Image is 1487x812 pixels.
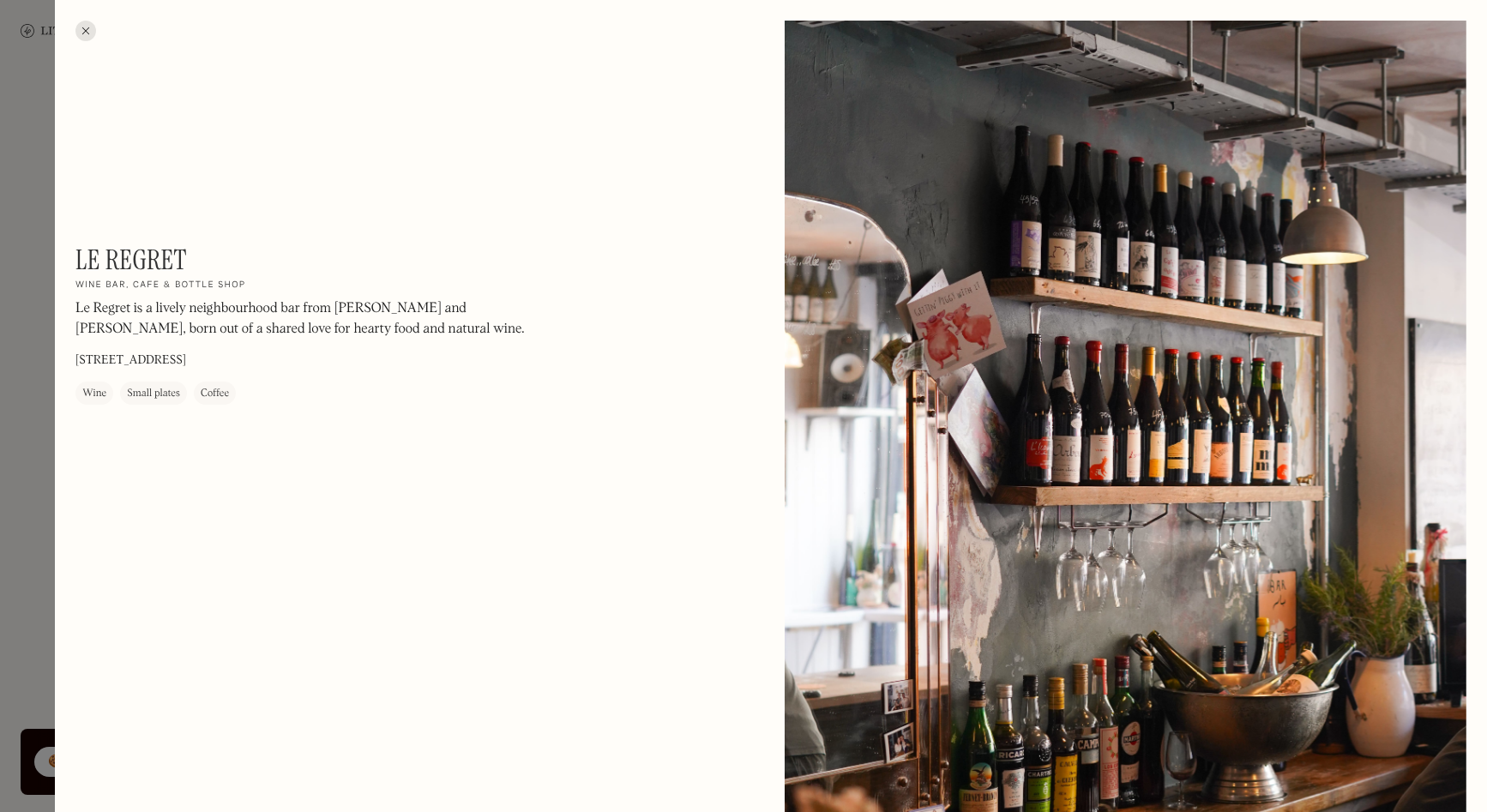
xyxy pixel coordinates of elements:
[82,386,106,403] div: Wine
[75,299,539,340] p: Le Regret is a lively neighbourhood bar from [PERSON_NAME] and [PERSON_NAME], born out of a share...
[75,280,245,292] h2: Wine bar, cafe & bottle shop
[127,386,180,403] div: Small plates
[75,352,186,370] p: [STREET_ADDRESS]
[201,386,229,403] div: Coffee
[75,244,187,276] h1: Le Regret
